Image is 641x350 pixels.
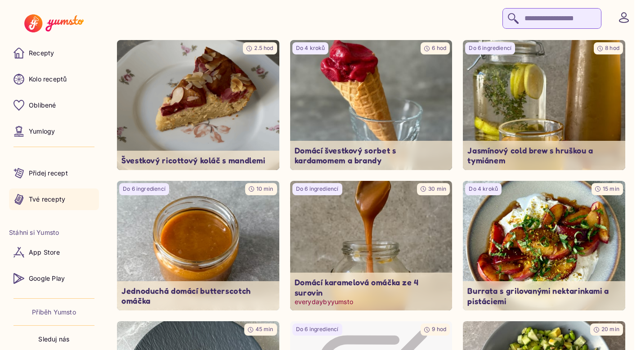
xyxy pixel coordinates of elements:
p: Domácí karamelová omáčka ze 4 surovin [295,277,448,297]
p: Přidej recept [29,169,68,178]
p: Do 6 ingrediencí [296,326,339,333]
a: Kolo receptů [9,68,99,90]
p: Jasmínový cold brew s hruškou a tymiánem [467,145,621,166]
img: undefined [463,40,625,170]
a: Tvé recepty [9,188,99,210]
img: undefined [286,178,457,314]
a: undefinedDo 6 ingrediencí10 minJednoduchá domácí butterscotch omáčka [117,181,279,311]
span: 6 hod [432,45,446,51]
p: Do 6 ingrediencí [123,185,166,193]
a: undefinedDo 4 kroků6 hodDomácí švestkový sorbet s kardamomem a brandy [290,40,453,170]
p: Domácí švestkový sorbet s kardamomem a brandy [295,145,448,166]
p: Oblíbené [29,101,56,110]
span: 30 min [428,185,446,192]
span: 45 min [256,326,273,332]
a: undefinedDo 6 ingrediencí30 minDomácí karamelová omáčka ze 4 surovineverydaybyyumsto [290,181,453,311]
p: Kolo receptů [29,75,67,84]
p: App Store [29,248,60,257]
p: Google Play [29,274,65,283]
p: Do 4 kroků [469,185,498,193]
a: Recepty [9,42,99,64]
p: Jednoduchá domácí butterscotch omáčka [121,286,275,306]
a: undefinedDo 4 kroků15 minBurrata s grilovanými nektarinkami a pistáciemi [463,181,625,311]
span: 8 hod [605,45,619,51]
p: Tvé recepty [29,195,65,204]
p: Sleduj nás [38,335,69,344]
span: 2.5 hod [254,45,273,51]
img: undefined [117,181,279,311]
a: Příběh Yumsto [32,308,76,317]
p: everydaybyyumsto [295,297,448,306]
a: Yumlogy [9,121,99,142]
p: Recepty [29,49,54,58]
span: 15 min [603,185,619,192]
li: Stáhni si Yumsto [9,228,99,237]
p: Do 6 ingrediencí [296,185,339,193]
img: undefined [117,40,279,170]
p: Burrata s grilovanými nektarinkami a pistáciemi [467,286,621,306]
a: Přidej recept [9,162,99,184]
a: Oblíbené [9,94,99,116]
p: Do 6 ingrediencí [469,45,511,52]
span: 9 hod [432,326,446,332]
p: Do 4 kroků [296,45,325,52]
a: undefined2.5 hodŠvestkový ricottový koláč s mandlemi [117,40,279,170]
p: Švestkový ricottový koláč s mandlemi [121,155,275,166]
img: undefined [290,40,453,170]
img: undefined [463,181,625,311]
img: Yumsto logo [24,14,83,32]
p: Yumlogy [29,127,55,136]
span: 20 min [601,326,619,332]
span: 10 min [256,185,273,192]
a: Google Play [9,268,99,289]
a: App Store [9,242,99,263]
a: undefinedDo 6 ingrediencí8 hodJasmínový cold brew s hruškou a tymiánem [463,40,625,170]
